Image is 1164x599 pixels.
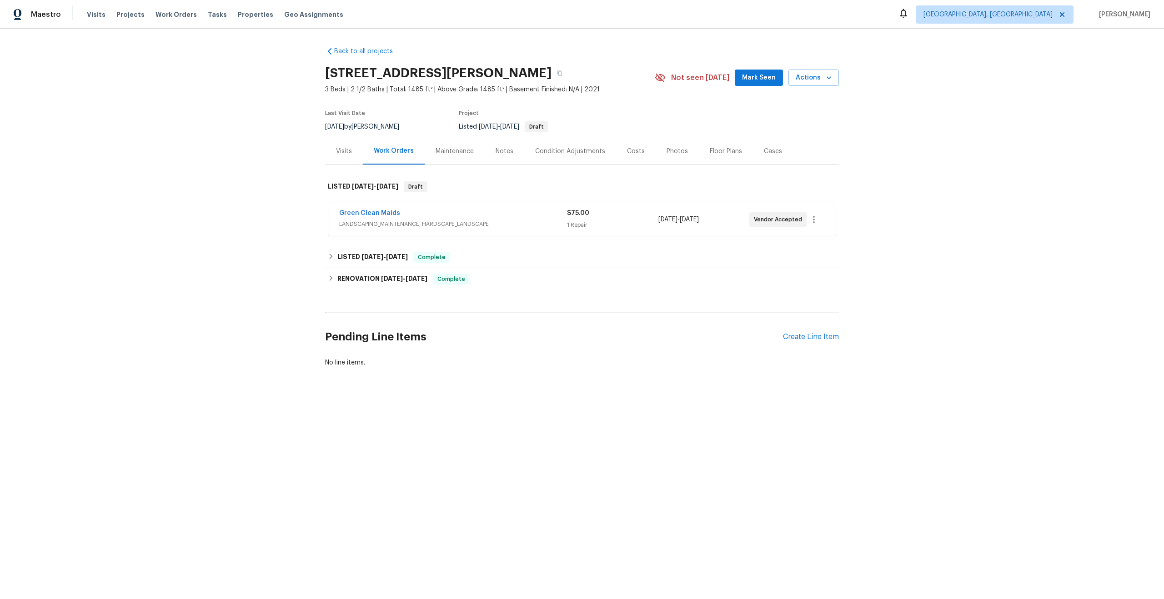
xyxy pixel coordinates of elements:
[325,69,552,78] h2: [STREET_ADDRESS][PERSON_NAME]
[434,275,469,284] span: Complete
[381,275,427,282] span: -
[381,275,403,282] span: [DATE]
[325,110,365,116] span: Last Visit Date
[496,147,513,156] div: Notes
[337,274,427,285] h6: RENOVATION
[352,183,398,190] span: -
[374,146,414,155] div: Work Orders
[116,10,145,19] span: Projects
[325,246,839,268] div: LISTED [DATE]-[DATE]Complete
[339,220,567,229] span: LANDSCAPING_MAINTENANCE, HARDSCAPE_LANDSCAPE
[788,70,839,86] button: Actions
[796,72,832,84] span: Actions
[156,10,197,19] span: Work Orders
[667,147,688,156] div: Photos
[352,183,374,190] span: [DATE]
[31,10,61,19] span: Maestro
[238,10,273,19] span: Properties
[567,210,589,216] span: $75.00
[414,253,449,262] span: Complete
[337,252,408,263] h6: LISTED
[742,72,776,84] span: Mark Seen
[325,316,783,358] h2: Pending Line Items
[325,121,410,132] div: by [PERSON_NAME]
[710,147,742,156] div: Floor Plans
[459,124,548,130] span: Listed
[376,183,398,190] span: [DATE]
[328,181,398,192] h6: LISTED
[627,147,645,156] div: Costs
[658,215,699,224] span: -
[361,254,408,260] span: -
[552,65,568,81] button: Copy Address
[406,275,427,282] span: [DATE]
[658,216,677,223] span: [DATE]
[208,11,227,18] span: Tasks
[923,10,1053,19] span: [GEOGRAPHIC_DATA], [GEOGRAPHIC_DATA]
[336,147,352,156] div: Visits
[87,10,105,19] span: Visits
[386,254,408,260] span: [DATE]
[680,216,699,223] span: [DATE]
[1095,10,1150,19] span: [PERSON_NAME]
[459,110,479,116] span: Project
[325,124,344,130] span: [DATE]
[339,210,400,216] a: Green Clean Maids
[405,182,426,191] span: Draft
[436,147,474,156] div: Maintenance
[325,268,839,290] div: RENOVATION [DATE]-[DATE]Complete
[735,70,783,86] button: Mark Seen
[325,172,839,201] div: LISTED [DATE]-[DATE]Draft
[479,124,519,130] span: -
[535,147,605,156] div: Condition Adjustments
[325,358,839,367] div: No line items.
[284,10,343,19] span: Geo Assignments
[754,215,806,224] span: Vendor Accepted
[526,124,547,130] span: Draft
[783,333,839,341] div: Create Line Item
[325,85,655,94] span: 3 Beds | 2 1/2 Baths | Total: 1485 ft² | Above Grade: 1485 ft² | Basement Finished: N/A | 2021
[361,254,383,260] span: [DATE]
[764,147,782,156] div: Cases
[325,47,412,56] a: Back to all projects
[500,124,519,130] span: [DATE]
[671,73,729,82] span: Not seen [DATE]
[567,220,658,230] div: 1 Repair
[479,124,498,130] span: [DATE]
